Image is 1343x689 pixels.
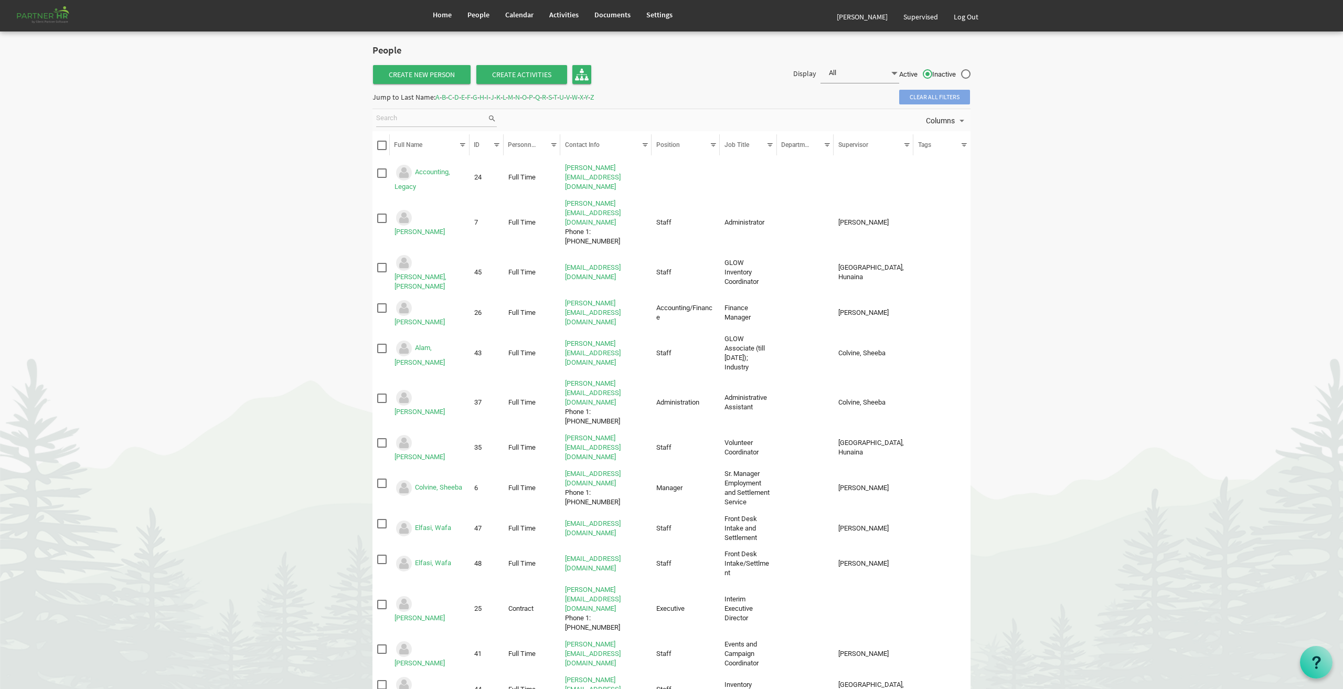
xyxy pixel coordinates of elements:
span: R [542,92,546,102]
a: [PERSON_NAME][EMAIL_ADDRESS][DOMAIN_NAME] [565,586,621,612]
span: B [442,92,446,102]
td: Staff column header Position [652,251,720,293]
td: Elfasi, Wafa is template cell column header Full Name [390,548,470,580]
td: Sr. Manager Employment and Settlement Service column header Job Title [720,467,777,509]
td: Colvine, Sheeba is template cell column header Full Name [390,467,470,509]
td: column header Departments [777,162,834,194]
td: column header Tags [913,512,971,545]
td: checkbox [372,638,390,670]
span: S [548,92,552,102]
td: 25 column header ID [470,583,504,634]
h2: People [372,45,459,56]
td: column header Departments [777,197,834,248]
span: X [580,92,583,102]
span: Supervisor [838,141,868,149]
td: Full Time column header Personnel Type [504,197,561,248]
td: Manager column header Position [652,467,720,509]
div: Jump to Last Name: - - - - - - - - - - - - - - - - - - - - - - - - - [372,89,594,105]
a: [PERSON_NAME][EMAIL_ADDRESS][DOMAIN_NAME] [565,640,621,667]
span: Create Activities [476,65,567,84]
td: Full Time column header Personnel Type [504,548,561,580]
a: [PERSON_NAME][EMAIL_ADDRESS][DOMAIN_NAME] [565,379,621,406]
td: sadat@newcircles.ca is template cell column header Contact Info [560,332,652,374]
img: Could not locate image [395,388,413,407]
td: Groff, Phil column header Supervisor [834,638,913,670]
span: G [473,92,477,102]
img: org-chart.svg [575,68,589,81]
td: Colleen.W@legacyaccounting.com is template cell column header Contact Info [560,162,652,194]
td: column header Job Title [720,162,777,194]
td: checkbox [372,583,390,634]
span: People [467,10,489,19]
td: Fantham, Judy is template cell column header Full Name [390,583,470,634]
td: GLOW Associate (till Feb 29, 2024); Industry column header Job Title [720,332,777,374]
td: Full Time column header Personnel Type [504,162,561,194]
a: [EMAIL_ADDRESS][DOMAIN_NAME] [565,520,621,537]
span: U [559,92,564,102]
span: F [467,92,471,102]
a: Colvine, Sheeba [415,483,462,491]
td: Accounting/Finance column header Position [652,296,720,329]
img: Could not locate image [395,595,413,613]
span: I [486,92,488,102]
td: Ilse@newcircles.ca is template cell column header Contact Info [560,638,652,670]
img: Could not locate image [395,299,413,317]
td: checkbox [372,377,390,428]
td: Administration column header Position [652,377,720,428]
td: 6 column header ID [470,467,504,509]
td: checkbox [372,431,390,464]
a: [PERSON_NAME] [395,228,445,236]
a: [EMAIL_ADDRESS][DOMAIN_NAME] [565,470,621,487]
img: Could not locate image [395,519,413,538]
td: Groff, Phil column header Supervisor [834,467,913,509]
td: column header Tags [913,467,971,509]
td: wafa@newcircles.ca is template cell column header Contact Info [560,548,652,580]
td: column header Tags [913,583,971,634]
td: Alam, Sadat is template cell column header Full Name [390,332,470,374]
span: Y [585,92,588,102]
a: [PERSON_NAME] [829,2,896,31]
a: [PERSON_NAME][EMAIL_ADDRESS][DOMAIN_NAME] [565,434,621,461]
span: O [522,92,527,102]
td: checkbox [372,296,390,329]
a: [EMAIL_ADDRESS][DOMAIN_NAME] [565,263,621,281]
span: Columns [925,114,956,128]
td: checkbox [372,512,390,545]
td: column header Departments [777,583,834,634]
td: Finance Manager column header Job Title [720,296,777,329]
td: Akter, Shelina column header Supervisor [834,548,913,580]
td: 37 column header ID [470,377,504,428]
td: 45 column header ID [470,251,504,293]
td: Groff, Phil column header Supervisor [834,296,913,329]
img: Could not locate image [395,208,413,227]
td: column header Tags [913,197,971,248]
span: D [454,92,459,102]
span: Calendar [505,10,534,19]
a: Create New Person [373,65,471,84]
span: Clear all filters [899,90,970,104]
td: Administrator column header Job Title [720,197,777,248]
td: column header Tags [913,251,971,293]
span: Job Title [724,141,749,149]
button: Columns [924,114,969,128]
img: Could not locate image [395,640,413,659]
td: checkbox [372,251,390,293]
td: column header Tags [913,548,971,580]
span: A [435,92,440,102]
a: Elfasi, Wafa [415,559,451,567]
span: ID [474,141,479,149]
span: T [553,92,557,102]
a: [PERSON_NAME][EMAIL_ADDRESS][DOMAIN_NAME] [565,299,621,326]
a: [PERSON_NAME] [395,453,445,461]
img: Could not locate image [395,163,413,182]
a: Log Out [946,2,986,31]
td: Front Desk Intake/Settlment column header Job Title [720,548,777,580]
td: Volunteer Coordinator column header Job Title [720,431,777,464]
td: Ahmed, Momena is template cell column header Full Name [390,197,470,248]
td: judy@newcircles.caPhone 1: 4164222591 is template cell column header Contact Info [560,583,652,634]
td: Full Time column header Personnel Type [504,638,561,670]
td: Staff column header Position [652,638,720,670]
td: Kamran, Hunaina column header Supervisor [834,431,913,464]
td: column header Tags [913,296,971,329]
td: checkbox [372,162,390,194]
